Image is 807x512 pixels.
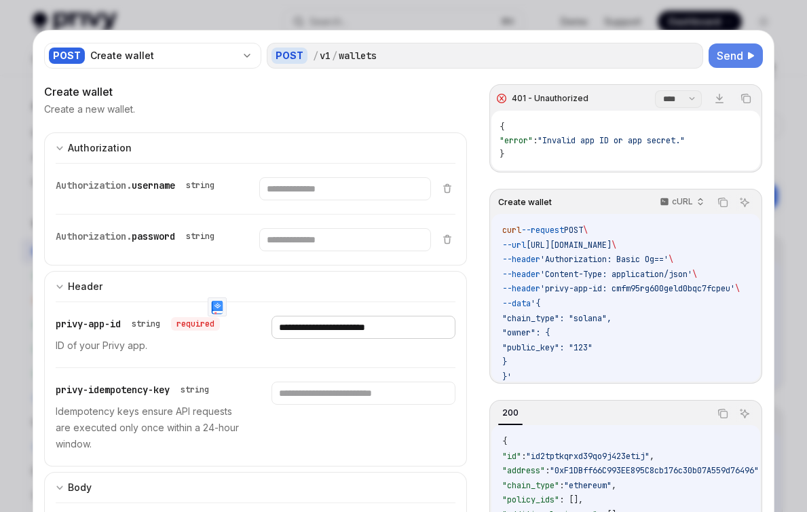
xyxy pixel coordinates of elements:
p: ID of your Privy app. [56,337,239,354]
div: Body [68,479,92,496]
div: / [313,49,318,62]
span: "id2tptkqrxd39qo9j423etij" [526,451,650,462]
span: "public_key": "123" [502,342,593,353]
span: [URL][DOMAIN_NAME] [526,240,612,251]
div: Authorization.username [56,177,220,194]
button: expand input section [44,132,467,163]
span: { [500,122,504,132]
span: Authorization. [56,179,132,191]
span: privy-app-id [56,318,121,330]
span: 'Authorization: Basic Og==' [540,254,669,265]
span: '{ [531,298,540,309]
button: Copy the contents from the code block [714,405,732,422]
span: , [612,480,616,491]
span: , [759,465,764,476]
span: --header [502,283,540,294]
span: 'privy-app-id: cmfm95rg600geld0bqc7fcpeu' [540,283,735,294]
span: --header [502,269,540,280]
span: Send [717,48,743,64]
span: "Invalid app ID or app secret." [538,135,685,146]
button: Ask AI [736,405,753,422]
div: 200 [498,405,523,421]
span: "policy_ids" [502,494,559,505]
div: POST [271,48,307,64]
span: , [650,451,654,462]
span: \ [692,269,697,280]
div: Create wallet [44,84,467,100]
div: v1 [320,49,331,62]
span: : [], [559,494,583,505]
span: : [559,480,564,491]
div: privy-idempotency-key [56,382,214,398]
span: \ [735,283,740,294]
span: : [545,465,550,476]
span: { [502,436,507,447]
div: Authorization.password [56,228,220,244]
button: Ask AI [736,194,753,211]
span: Authorization. [56,230,132,242]
span: }' [502,371,512,382]
span: "owner": { [502,327,550,338]
span: } [500,149,504,160]
span: password [132,230,175,242]
div: 401 - Unauthorized [512,93,588,104]
button: Send [709,43,763,68]
p: Create a new wallet. [44,103,135,116]
span: POST [564,225,583,236]
div: privy-app-id [56,316,220,332]
div: Header [68,278,102,295]
span: --data [502,298,531,309]
span: "chain_type" [502,480,559,491]
div: wallets [339,49,377,62]
span: --url [502,240,526,251]
button: expand input section [44,271,467,301]
span: Create wallet [498,197,552,208]
span: "ethereum" [564,480,612,491]
span: "address" [502,465,545,476]
span: "error" [500,135,533,146]
span: 'Content-Type: application/json' [540,269,692,280]
span: } [502,356,507,367]
span: --request [521,225,564,236]
span: username [132,179,175,191]
div: required [171,317,220,331]
div: Create wallet [90,49,236,62]
button: expand input section [44,472,467,502]
span: "id" [502,451,521,462]
span: curl [502,225,521,236]
button: POSTCreate wallet [44,41,261,70]
span: "chain_type": "solana", [502,313,612,324]
p: Idempotency keys ensure API requests are executed only once within a 24-hour window. [56,403,239,452]
div: / [332,49,337,62]
span: \ [612,240,616,251]
span: "0xF1DBff66C993EE895C8cb176c30b07A559d76496" [550,465,759,476]
button: cURL [652,191,710,214]
span: : [521,451,526,462]
span: : [533,135,538,146]
span: \ [583,225,588,236]
div: POST [49,48,85,64]
span: \ [669,254,673,265]
span: privy-idempotency-key [56,384,170,396]
button: Copy the contents from the code block [714,194,732,211]
div: Authorization [68,140,132,156]
button: Copy the contents from the code block [737,90,755,107]
span: --header [502,254,540,265]
p: cURL [672,196,693,207]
